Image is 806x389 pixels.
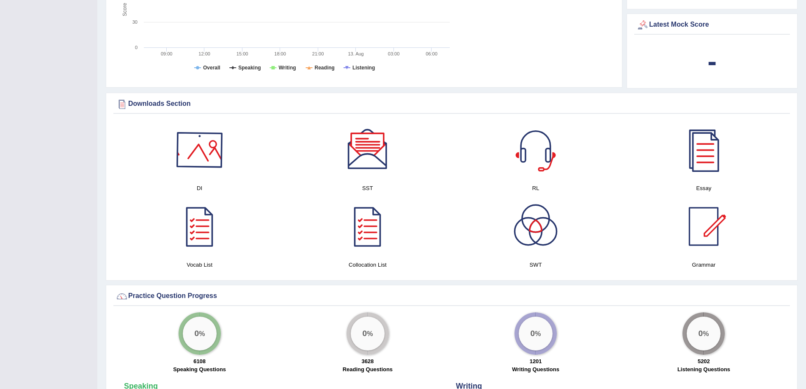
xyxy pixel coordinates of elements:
[161,51,173,56] text: 09:00
[456,260,616,269] h4: SWT
[351,317,385,350] div: %
[388,51,400,56] text: 03:00
[698,358,710,364] strong: 5202
[426,51,437,56] text: 06:00
[132,19,138,25] text: 30
[198,51,210,56] text: 12:00
[348,51,363,56] tspan: 13. Aug
[135,45,138,50] text: 0
[624,260,784,269] h4: Grammar
[361,358,374,364] strong: 3628
[120,260,279,269] h4: Vocab List
[707,46,717,77] b: -
[194,329,199,338] big: 0
[315,65,335,71] tspan: Reading
[687,317,721,350] div: %
[203,65,220,71] tspan: Overall
[531,329,535,338] big: 0
[352,65,375,71] tspan: Listening
[343,365,393,373] label: Reading Questions
[237,51,248,56] text: 15:00
[699,329,703,338] big: 0
[288,260,447,269] h4: Collocation List
[274,51,286,56] text: 18:00
[677,365,730,373] label: Listening Questions
[120,184,279,193] h4: DI
[512,365,559,373] label: Writing Questions
[288,184,447,193] h4: SST
[624,184,784,193] h4: Essay
[193,358,206,364] strong: 6108
[530,358,542,364] strong: 1201
[278,65,296,71] tspan: Writing
[312,51,324,56] text: 21:00
[636,19,788,31] div: Latest Mock Score
[116,98,788,110] div: Downloads Section
[173,365,226,373] label: Speaking Questions
[456,184,616,193] h4: RL
[362,329,367,338] big: 0
[519,317,553,350] div: %
[183,317,217,350] div: %
[238,65,261,71] tspan: Speaking
[122,3,128,17] tspan: Score
[116,290,788,303] div: Practice Question Progress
